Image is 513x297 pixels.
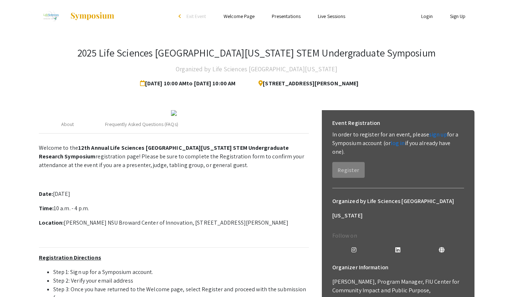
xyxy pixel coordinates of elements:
[429,131,447,138] a: sign up
[105,121,178,128] div: Frequently Asked Questions (FAQs)
[332,260,464,275] h6: Organizer Information
[332,130,464,156] p: In order to register for an event, please for a Symposium account (or if you already have one).
[179,14,183,18] div: arrow_back_ios
[39,204,309,213] p: 10 a.m. - 4 p.m.
[421,13,433,19] a: Login
[253,76,359,91] span: [STREET_ADDRESS][PERSON_NAME]
[39,219,64,226] strong: Location:
[39,7,115,25] a: 2025 Life Sciences South Florida STEM Undergraduate Symposium
[140,76,238,91] span: [DATE] 10:00 AM to [DATE] 10:00 AM
[391,139,405,147] a: log in
[332,162,365,178] button: Register
[272,13,301,19] a: Presentations
[39,204,54,212] strong: Time:
[332,116,381,130] h6: Event Registration
[450,13,466,19] a: Sign Up
[53,268,309,276] li: Step 1: Sign up for a Symposium account.
[332,231,464,240] p: Follow on
[39,219,309,227] p: [PERSON_NAME] NSU Broward Center of Innovation, [STREET_ADDRESS][PERSON_NAME]
[77,47,436,59] h3: 2025 Life Sciences [GEOGRAPHIC_DATA][US_STATE] STEM Undergraduate Symposium
[39,190,53,198] strong: Date:
[186,13,206,19] span: Exit Event
[39,190,309,198] p: [DATE]
[39,254,101,261] u: Registration Directions
[176,62,337,76] h4: Organized by Life Sciences [GEOGRAPHIC_DATA][US_STATE]
[332,194,464,223] h6: Organized by Life Sciences [GEOGRAPHIC_DATA][US_STATE]
[53,276,309,285] li: Step 2: Verify your email address
[39,144,289,160] strong: 12th Annual Life Sciences [GEOGRAPHIC_DATA][US_STATE] STEM Undergraduate Research Symposium
[318,13,345,19] a: Live Sessions
[61,121,74,128] div: About
[70,12,115,21] img: Symposium by ForagerOne
[39,144,309,170] p: Welcome to the registration page! Please be sure to complete the Registration form to confirm you...
[224,13,255,19] a: Welcome Page
[171,110,177,116] img: 32153a09-f8cb-4114-bf27-cfb6bc84fc69.png
[39,7,63,25] img: 2025 Life Sciences South Florida STEM Undergraduate Symposium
